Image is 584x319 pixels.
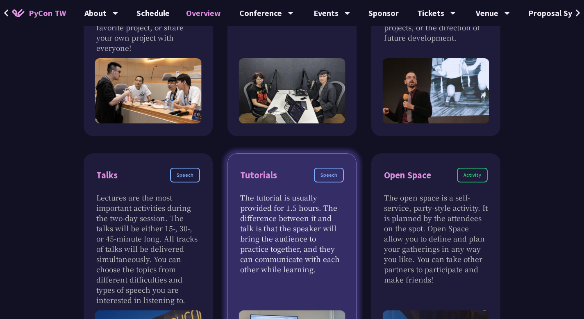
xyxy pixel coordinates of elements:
[96,192,200,305] p: Lectures are the most important activities during the two-day session. The talks will be either 1...
[457,168,488,182] div: Activity
[384,168,431,182] div: Open Space
[4,3,74,23] a: PyCon TW
[314,168,344,182] div: Speech
[384,192,488,285] p: The open space is a self-service, party-style activity. It is planned by the attendees on the spo...
[170,168,200,182] div: Speech
[95,58,202,124] img: Sprint
[239,58,345,124] img: PyCast
[240,168,277,182] div: Tutorials
[12,9,25,17] img: Home icon of PyCon TW 2025
[29,7,66,19] span: PyCon TW
[240,192,344,274] p: The tutorial is usually provided for 1.5 hours. The difference between it and talk is that the sp...
[382,58,489,124] img: Keynote
[96,168,118,182] div: Talks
